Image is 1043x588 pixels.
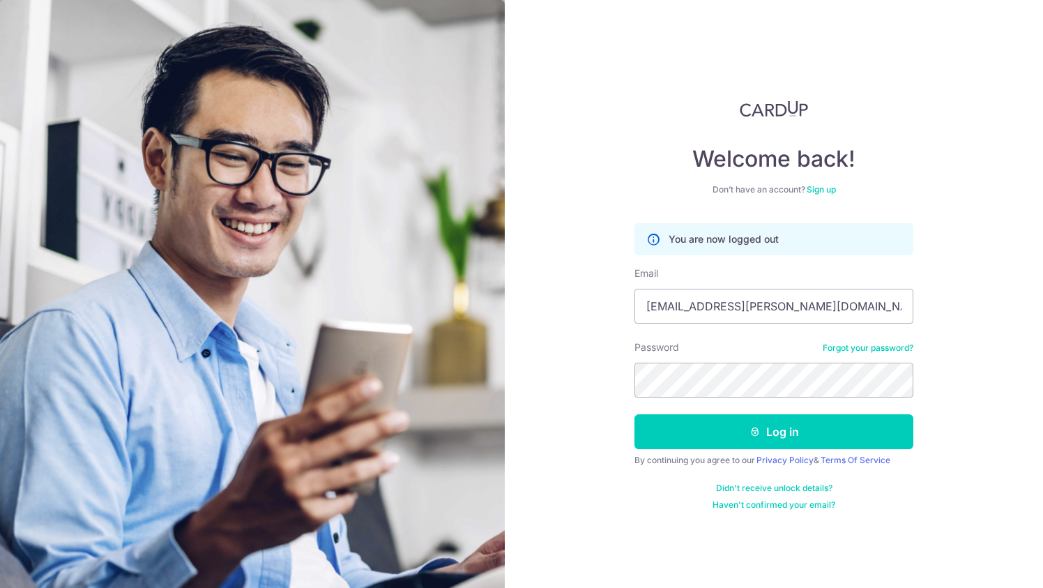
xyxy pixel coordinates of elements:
label: Email [634,266,658,280]
a: Haven't confirmed your email? [713,499,835,511]
a: Forgot your password? [823,342,913,354]
a: Sign up [807,184,836,195]
label: Password [634,340,679,354]
p: You are now logged out [669,232,779,246]
div: Don’t have an account? [634,184,913,195]
h4: Welcome back! [634,145,913,173]
a: Privacy Policy [756,455,814,465]
img: CardUp Logo [740,100,808,117]
div: By continuing you agree to our & [634,455,913,466]
button: Log in [634,414,913,449]
a: Didn't receive unlock details? [716,483,832,494]
input: Enter your Email [634,289,913,324]
a: Terms Of Service [821,455,890,465]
